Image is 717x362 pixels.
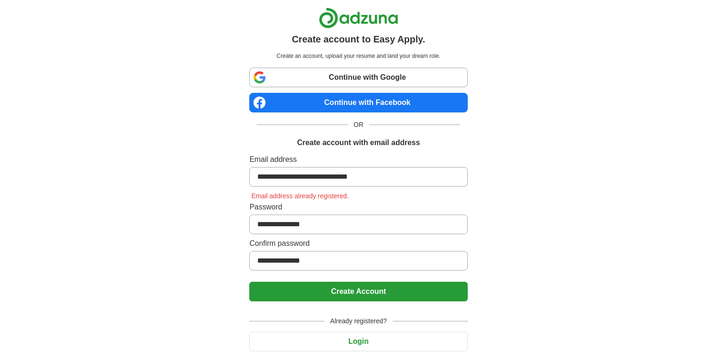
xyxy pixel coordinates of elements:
span: OR [348,120,369,130]
label: Email address [249,154,467,165]
button: Login [249,332,467,351]
img: Adzuna logo [319,7,398,28]
button: Create Account [249,282,467,301]
label: Password [249,202,467,213]
a: Login [249,337,467,345]
span: Email address already registered. [249,192,351,200]
h1: Create account with email address [297,137,420,148]
label: Confirm password [249,238,467,249]
h1: Create account to Easy Apply. [292,32,425,46]
a: Continue with Facebook [249,93,467,112]
span: Already registered? [324,316,392,326]
p: Create an account, upload your resume and land your dream role. [251,52,465,60]
a: Continue with Google [249,68,467,87]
